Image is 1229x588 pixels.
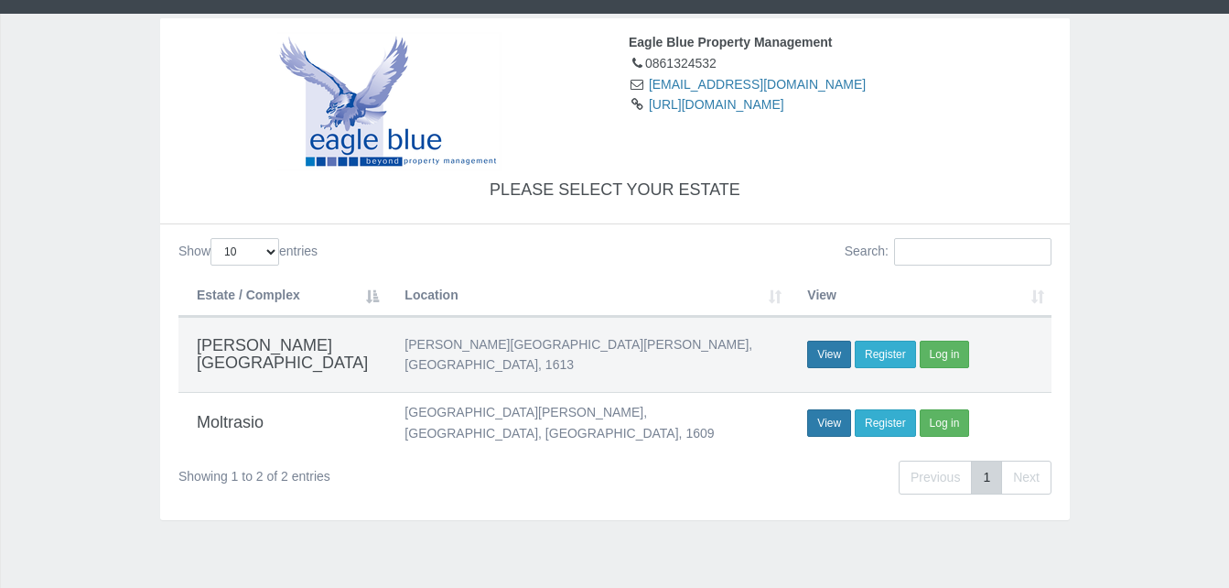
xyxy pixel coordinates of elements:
td: [PERSON_NAME][GEOGRAPHIC_DATA][PERSON_NAME], [GEOGRAPHIC_DATA], 1613 [386,317,789,393]
a: View [807,409,851,437]
div: Showing 1 to 2 of 2 entries [178,459,526,487]
th: Location : activate to sort column ascending [386,276,789,317]
h4: Please select your estate [178,181,1051,200]
a: [PERSON_NAME][GEOGRAPHIC_DATA] [197,337,368,374]
label: Search: [845,238,1051,266]
a: Moltrasio [197,414,368,432]
td: [GEOGRAPHIC_DATA][PERSON_NAME], [GEOGRAPHIC_DATA], [GEOGRAPHIC_DATA], 1609 [386,392,789,453]
th: Estate / Complex : activate to sort column descending [178,276,386,317]
img: logo [277,32,502,171]
div: 0861324532 [615,32,1065,115]
a: Log in [920,409,970,437]
a: View [807,341,851,368]
a: Register [855,409,916,437]
a: Log in [920,341,970,368]
select: Showentries [210,238,279,266]
a: [URL][DOMAIN_NAME] [649,97,784,112]
a: [EMAIL_ADDRESS][DOMAIN_NAME] [649,77,866,92]
a: 1 [971,461,1002,495]
label: Show entries [178,238,318,266]
a: Previous [899,461,972,495]
input: Search: [894,238,1051,266]
th: View: activate to sort column ascending [789,276,1051,317]
strong: Eagle Blue Property Management [629,35,833,49]
a: Register [855,341,916,368]
a: Next [1001,461,1051,495]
